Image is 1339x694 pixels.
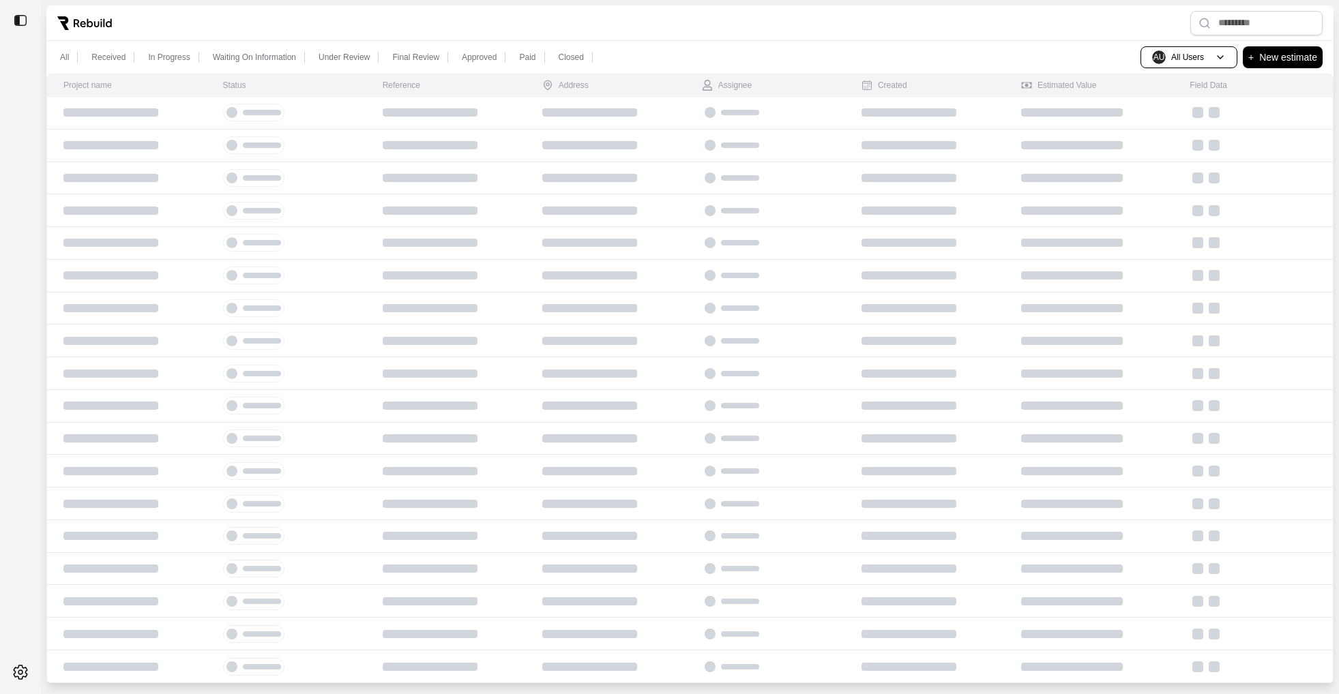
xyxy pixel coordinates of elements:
div: Created [862,80,907,91]
div: Estimated Value [1021,80,1097,91]
div: Status [223,80,246,91]
p: + [1248,49,1254,65]
img: Rebuild [57,16,112,30]
p: Closed [559,52,584,63]
p: All Users [1171,52,1204,63]
p: Under Review [319,52,370,63]
div: Address [542,80,589,91]
div: Assignee [702,80,752,91]
div: Reference [383,80,420,91]
div: Project name [63,80,112,91]
img: toggle sidebar [14,14,27,27]
button: +New estimate [1243,46,1323,68]
p: Approved [462,52,497,63]
p: New estimate [1259,49,1317,65]
p: All [60,52,69,63]
span: AU [1152,50,1166,64]
p: Received [91,52,126,63]
p: Paid [519,52,535,63]
div: Field Data [1190,80,1227,91]
button: AUAll Users [1141,46,1237,68]
p: Waiting On Information [213,52,296,63]
p: In Progress [148,52,190,63]
p: Final Review [392,52,439,63]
